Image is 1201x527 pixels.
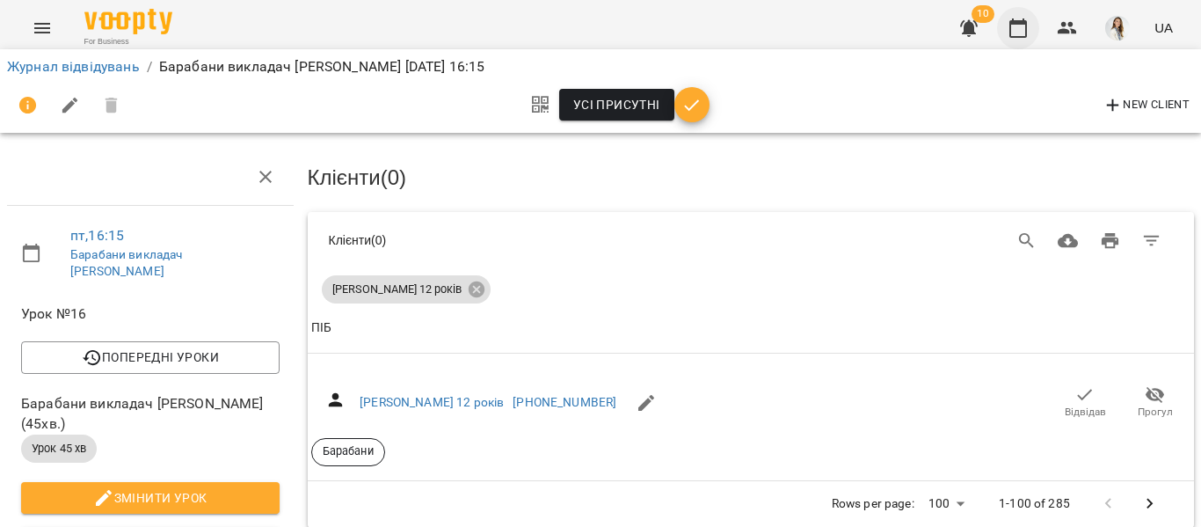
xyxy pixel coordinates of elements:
button: Фільтр [1131,220,1173,262]
span: Усі присутні [573,94,660,115]
span: Відвідав [1065,405,1106,420]
a: Журнал відвідувань [7,58,140,75]
span: Барабани викладач [PERSON_NAME] ( 45 хв. ) [21,393,280,435]
button: Друк [1089,220,1132,262]
button: Відвідав [1050,378,1120,428]
span: Барабани [312,443,384,459]
button: Завантажити CSV [1047,220,1089,262]
span: [PERSON_NAME] 12 років [322,282,472,297]
a: [PERSON_NAME] 12 років [360,395,504,409]
div: Клієнти ( 0 ) [329,231,696,249]
button: Search [1006,220,1048,262]
div: Sort [311,318,331,339]
div: ПІБ [311,318,331,339]
button: New Client [1098,91,1194,120]
span: Попередні уроки [35,347,266,368]
li: / [147,56,152,77]
img: Voopty Logo [84,9,172,34]
span: For Business [84,36,172,48]
span: Урок №16 [21,304,280,325]
div: [PERSON_NAME] 12 років [322,275,491,304]
span: Урок 45 хв [21,441,97,457]
h3: Клієнти ( 0 ) [308,166,1195,189]
a: Барабани викладач [PERSON_NAME] [70,247,183,279]
img: abcb920824ed1c0b1cb573ad24907a7f.png [1105,16,1130,40]
div: Table Toolbar [308,212,1195,268]
div: 100 [921,491,971,516]
button: Усі присутні [559,89,674,121]
nav: breadcrumb [7,56,1194,77]
p: Rows per page: [832,495,914,513]
span: Змінити урок [35,487,266,509]
button: Попередні уроки [21,341,280,373]
button: Next Page [1129,483,1171,525]
span: Прогул [1138,405,1173,420]
button: UA [1147,11,1180,44]
button: Menu [21,7,63,49]
span: UA [1154,18,1173,37]
span: 10 [972,5,994,23]
a: [PHONE_NUMBER] [513,395,616,409]
p: 1-100 of 285 [999,495,1070,513]
button: Прогул [1120,378,1190,428]
p: Барабани викладач [PERSON_NAME] [DATE] 16:15 [159,56,485,77]
button: Змінити урок [21,482,280,514]
span: ПІБ [311,318,1191,339]
a: пт , 16:15 [70,227,124,244]
span: New Client [1103,95,1190,116]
